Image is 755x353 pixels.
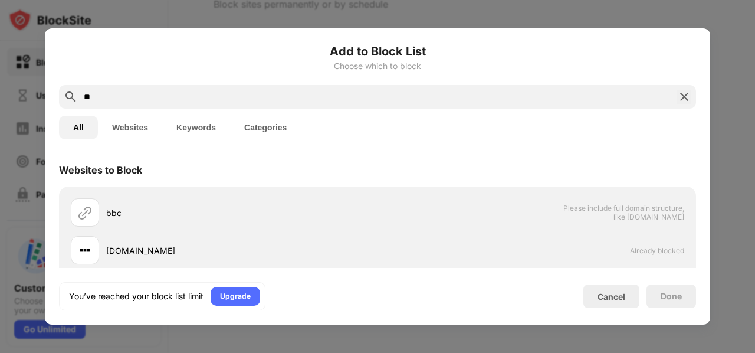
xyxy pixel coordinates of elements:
[64,90,78,104] img: search.svg
[563,204,684,221] span: Please include full domain structure, like [DOMAIN_NAME]
[69,290,203,302] div: You’ve reached your block list limit
[661,292,682,301] div: Done
[230,116,301,139] button: Categories
[106,244,377,257] div: [DOMAIN_NAME]
[98,116,162,139] button: Websites
[59,61,696,71] div: Choose which to block
[162,116,230,139] button: Keywords
[78,205,92,220] img: url.svg
[78,243,92,257] img: favicons
[59,164,142,176] div: Websites to Block
[677,90,691,104] img: search-close
[106,207,377,219] div: bbc
[630,246,684,255] span: Already blocked
[598,292,625,302] div: Cancel
[59,116,98,139] button: All
[59,43,696,60] h6: Add to Block List
[220,290,251,302] div: Upgrade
